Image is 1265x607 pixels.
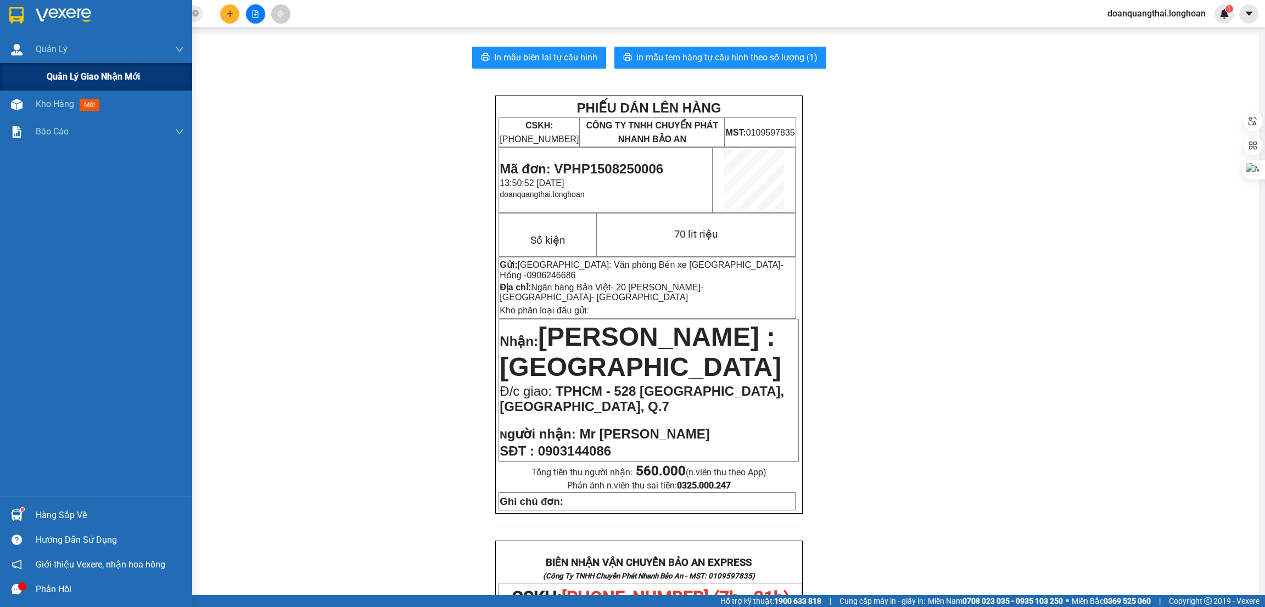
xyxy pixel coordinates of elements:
span: [PERSON_NAME] : [GEOGRAPHIC_DATA] [500,322,781,381]
span: [PHONE_NUMBER] [500,121,579,144]
strong: 0708 023 035 - 0935 103 250 [962,597,1063,605]
span: 13:50:52 [DATE] [500,178,564,188]
strong: (Công Ty TNHH Chuyển Phát Nhanh Bảo An - MST: 0109597835) [543,572,755,580]
span: | [1159,595,1161,607]
span: CSKH: [4,43,242,85]
img: warehouse-icon [11,44,23,55]
strong: 560.000 [636,463,686,479]
img: warehouse-icon [11,99,23,110]
span: Tổng tiền thu người nhận: [531,467,766,477]
span: Hỗ trợ kỹ thuật: [720,595,821,607]
span: doanquangthai.longhoan [500,190,584,199]
button: plus [220,4,239,24]
span: Miền Nam [928,595,1063,607]
span: close-circle [192,9,199,19]
strong: BIÊN NHẬN VẬN CHUYỂN BẢO AN EXPRESS [546,557,752,569]
img: icon-new-feature [1219,9,1229,19]
span: message [12,584,22,594]
img: solution-icon [11,126,23,138]
img: logo-vxr [9,7,24,24]
button: printerIn mẫu biên lai tự cấu hình [472,47,606,69]
span: ⚪️ [1066,599,1069,603]
span: 0906246686 [527,271,575,280]
strong: Địa chỉ: [500,283,531,292]
sup: 1 [21,508,24,511]
strong: BIÊN NHẬN VẬN CHUYỂN BẢO AN EXPRESS [19,16,225,28]
span: 70 lit riệu [674,228,718,240]
strong: CSKH: [525,121,553,130]
div: Hướng dẫn sử dụng [36,532,184,548]
div: Phản hồi [36,581,184,598]
strong: N [500,429,575,441]
span: Đ/c giao: [500,384,555,398]
span: In mẫu tem hàng tự cấu hình theo số lượng (1) [636,50,818,64]
span: printer [623,53,632,63]
span: question-circle [12,535,22,545]
span: Hồng - [500,271,575,280]
span: close-circle [192,10,199,16]
span: down [175,45,184,54]
span: caret-down [1244,9,1254,19]
span: Kho hàng [36,99,74,109]
span: Nhận: [500,334,538,349]
span: Mr [PERSON_NAME] [579,426,709,441]
span: down [175,127,184,136]
span: Miền Bắc [1072,595,1151,607]
span: doanquangthai.longhoan [1099,7,1214,20]
strong: SĐT : [500,443,534,458]
strong: Ghi chú đơn: [500,496,563,507]
button: file-add [246,4,265,24]
span: In mẫu biên lai tự cấu hình [494,50,597,64]
span: printer [481,53,490,63]
span: - [500,260,783,280]
span: Phản ánh n.viên thu sai tiền: [567,480,731,491]
span: gười nhận: [507,426,576,441]
button: aim [271,4,290,24]
span: [GEOGRAPHIC_DATA]: Văn phòng Bến xe [GEOGRAPHIC_DATA] [518,260,781,269]
span: Ngân hàng Bản Việt- 20 [PERSON_NAME]- [GEOGRAPHIC_DATA]- [GEOGRAPHIC_DATA] [500,283,703,302]
span: notification [12,559,22,570]
span: Báo cáo [36,125,69,138]
sup: 1 [1225,5,1233,13]
button: caret-down [1239,4,1258,24]
span: plus [226,10,234,18]
span: copyright [1204,597,1212,605]
strong: 0325.000.247 [677,480,731,491]
span: CÔNG TY TNHH CHUYỂN PHÁT NHANH BẢO AN [586,121,718,144]
span: 0109597835 [725,128,794,137]
strong: MST: [725,128,746,137]
span: 1 [1227,5,1231,13]
span: aim [277,10,284,18]
img: warehouse-icon [11,509,23,521]
span: Số kiện [530,234,565,246]
strong: 1900 633 818 [774,597,821,605]
strong: 0369 525 060 [1104,597,1151,605]
span: Mã đơn: VPHP1508250006 [500,161,663,176]
span: Quản Lý [36,42,68,56]
span: Kho phân loại đầu gửi: [500,306,589,315]
strong: PHIẾU DÁN LÊN HÀNG [576,100,721,115]
span: Cung cấp máy in - giấy in: [839,595,925,607]
strong: Gửi: [500,260,517,269]
span: file-add [251,10,259,18]
span: [PHONE_NUMBER] (7h - 21h) [54,43,242,85]
span: | [830,595,831,607]
div: Hàng sắp về [36,507,184,524]
span: TPHCM - 528 [GEOGRAPHIC_DATA], [GEOGRAPHIC_DATA], Q.7 [500,384,784,414]
span: Quản lý giao nhận mới [47,70,140,83]
strong: (Công Ty TNHH Chuyển Phát Nhanh Bảo An - MST: 0109597835) [16,31,228,39]
button: printerIn mẫu tem hàng tự cấu hình theo số lượng (1) [614,47,826,69]
span: Giới thiệu Vexere, nhận hoa hồng [36,558,165,571]
span: 0903144086 [538,443,611,458]
span: mới [80,99,99,111]
span: (n.viên thu theo App) [636,467,766,477]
